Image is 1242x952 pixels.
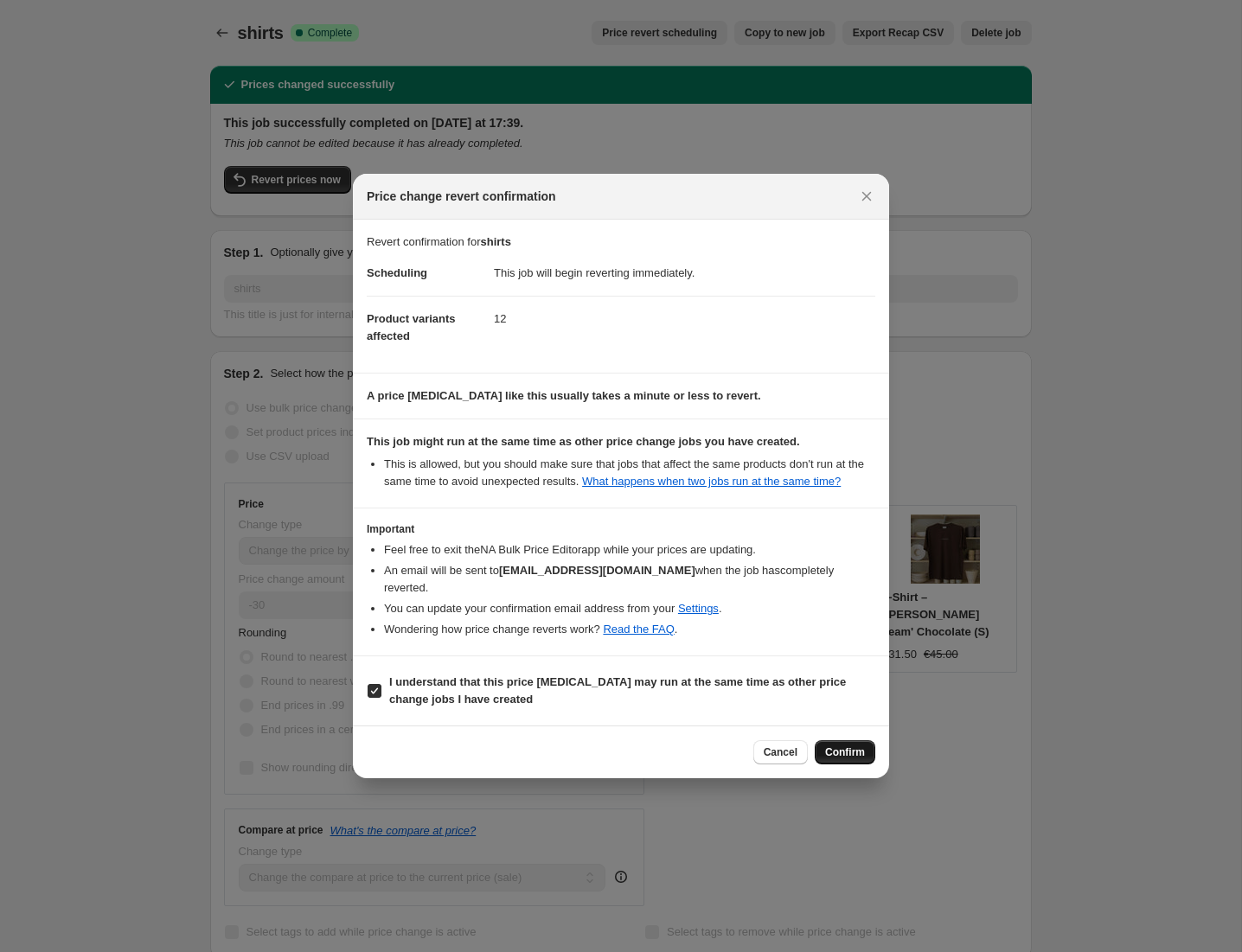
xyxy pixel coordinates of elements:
a: What happens when two jobs run at the same time? [582,475,841,488]
a: Read the FAQ [603,623,674,636]
b: shirts [481,235,511,248]
button: Confirm [815,740,875,764]
span: Confirm [825,745,865,759]
b: A price [MEDICAL_DATA] like this usually takes a minute or less to revert. [367,389,761,402]
span: Cancel [764,745,797,759]
h3: Important [367,522,875,536]
button: Cancel [753,740,808,764]
span: Product variants affected [367,312,456,342]
li: Feel free to exit the NA Bulk Price Editor app while your prices are updating. [384,541,875,559]
button: Close [855,184,879,208]
b: [EMAIL_ADDRESS][DOMAIN_NAME] [499,564,695,577]
li: You can update your confirmation email address from your . [384,600,875,617]
p: Revert confirmation for [367,233,875,251]
b: This job might run at the same time as other price change jobs you have created. [367,435,800,448]
li: This is allowed, but you should make sure that jobs that affect the same products don ' t run at ... [384,456,875,490]
span: Price change revert confirmation [367,188,556,205]
dd: 12 [494,296,875,342]
a: Settings [678,602,719,615]
b: I understand that this price [MEDICAL_DATA] may run at the same time as other price change jobs I... [389,675,846,706]
li: An email will be sent to when the job has completely reverted . [384,562,875,597]
dd: This job will begin reverting immediately. [494,251,875,296]
li: Wondering how price change reverts work? . [384,621,875,638]
span: Scheduling [367,266,427,279]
